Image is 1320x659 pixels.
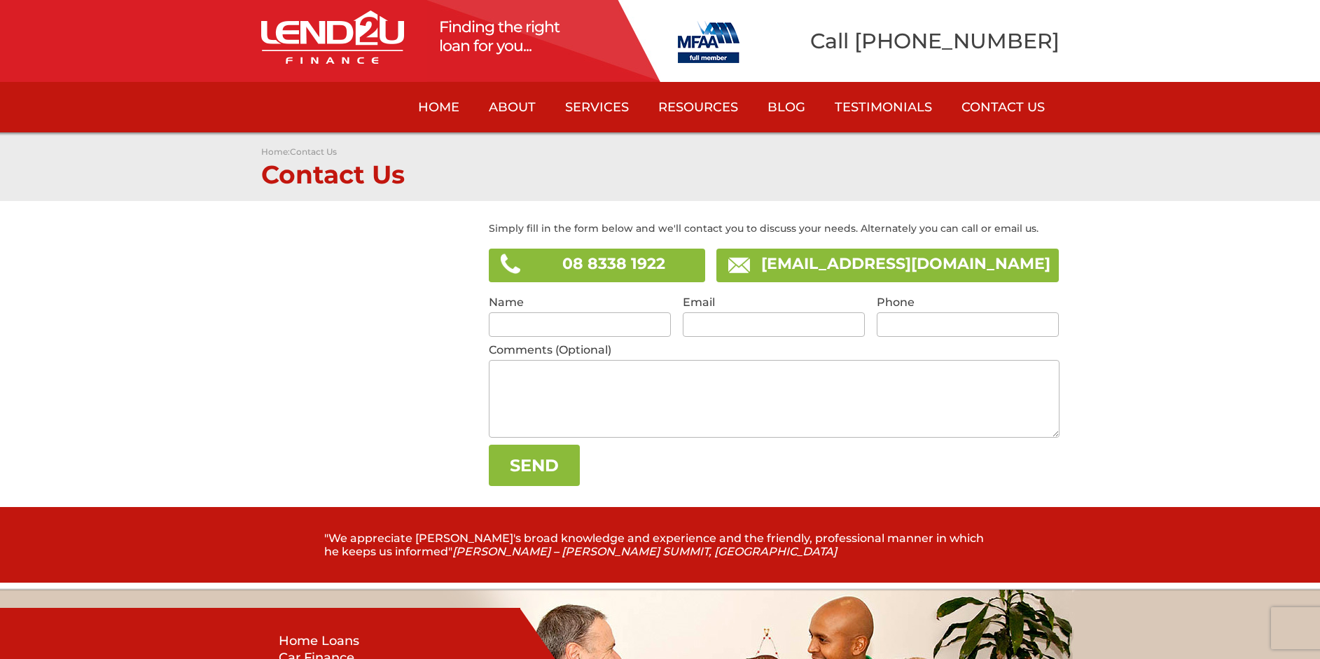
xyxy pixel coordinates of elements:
a: Blog [753,82,820,132]
a: Resources [644,82,753,132]
a: About [474,82,550,132]
span: [PERSON_NAME] – [PERSON_NAME] SUMMIT, [GEOGRAPHIC_DATA] [452,545,837,558]
p: "We appreciate [PERSON_NAME]'s broad knowledge and experience and the friendly, professional mann... [324,532,996,558]
label: Name [489,296,672,312]
p: : [261,146,1060,157]
a: Services [550,82,644,132]
label: Phone [877,296,1060,312]
a: Home [403,82,474,132]
h1: Contact Us [261,157,1060,187]
a: Contact Us [947,82,1060,132]
a: Contact Us [290,146,337,157]
a: Testimonials [820,82,947,132]
p: Simply fill in the form below and we'll contact you to discuss your needs. Alternately you can ca... [489,222,1060,249]
a: Home Loans [279,633,359,648]
label: Email [683,296,866,312]
input: Send [489,445,580,486]
a: [EMAIL_ADDRESS][DOMAIN_NAME] [761,254,1050,273]
span: 08 8338 1922 [562,254,665,273]
a: Home [261,146,288,157]
label: Comments (Optional) [489,344,1060,360]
